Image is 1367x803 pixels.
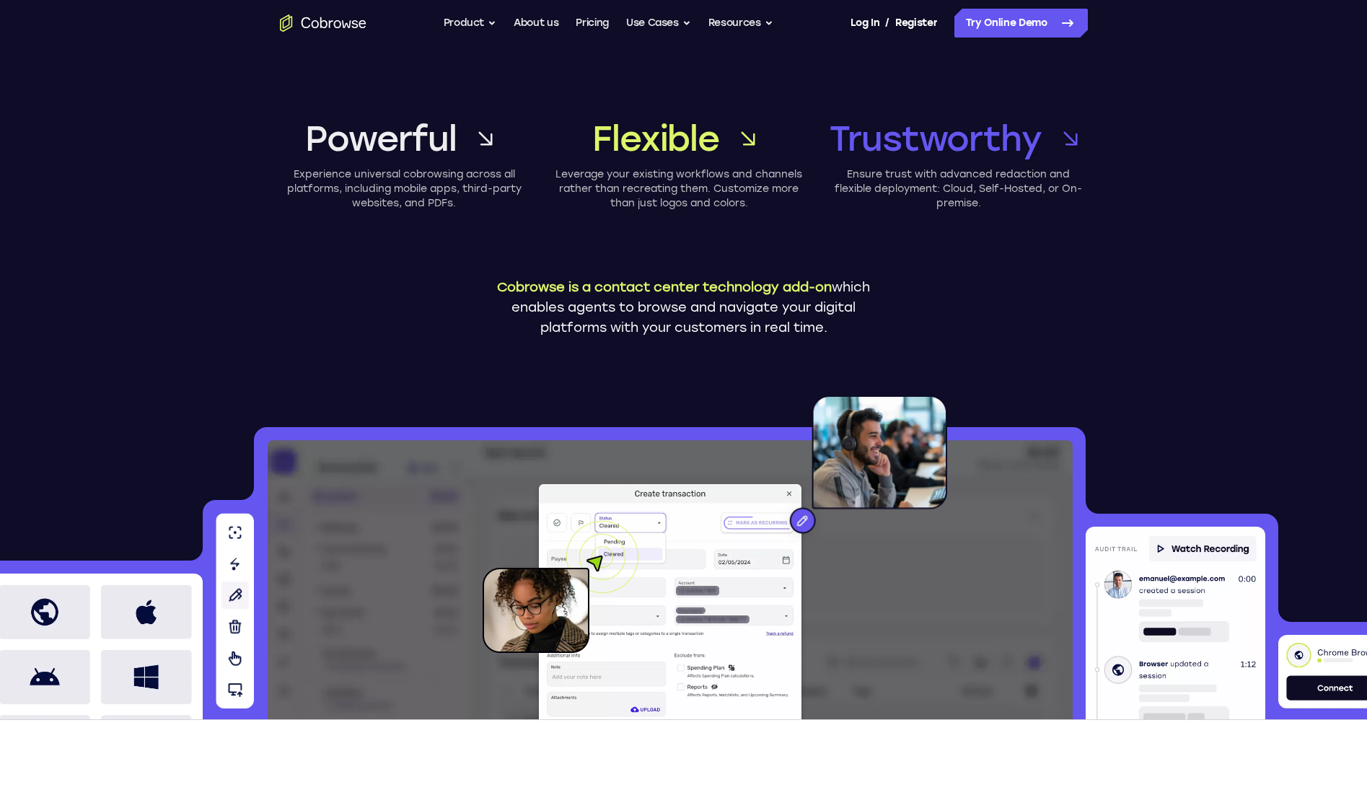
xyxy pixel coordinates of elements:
[267,440,1073,719] img: Blurry app dashboard
[216,513,254,708] img: Agent tools
[280,167,529,211] p: Experience universal cobrowsing across all platforms, including mobile apps, third-party websites...
[497,279,832,295] span: Cobrowse is a contact center technology add-on
[830,115,1088,162] a: Trustworthy
[555,167,804,211] p: Leverage your existing workflows and channels rather than recreating them. Customize more than ju...
[1086,527,1265,719] img: Audit trail
[533,481,807,719] img: Agent and customer interacting during a co-browsing session
[895,9,937,38] a: Register
[485,277,882,338] p: which enables agents to browse and navigate your digital platforms with your customers in real time.
[280,115,529,162] a: Powerful
[1278,635,1367,708] img: Device info with connect button
[305,115,456,162] span: Powerful
[850,9,879,38] a: Log In
[280,14,366,32] a: Go to the home page
[514,9,558,38] a: About us
[555,115,804,162] a: Flexible
[592,115,718,162] span: Flexible
[444,9,497,38] button: Product
[830,115,1042,162] span: Trustworthy
[708,9,773,38] button: Resources
[830,167,1088,211] p: Ensure trust with advanced redaction and flexible deployment: Cloud, Self-Hosted, or On-premise.
[576,9,609,38] a: Pricing
[724,395,947,548] img: An agent with a headset
[483,521,638,653] img: A customer holding their phone
[885,14,889,32] span: /
[626,9,691,38] button: Use Cases
[954,9,1088,38] a: Try Online Demo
